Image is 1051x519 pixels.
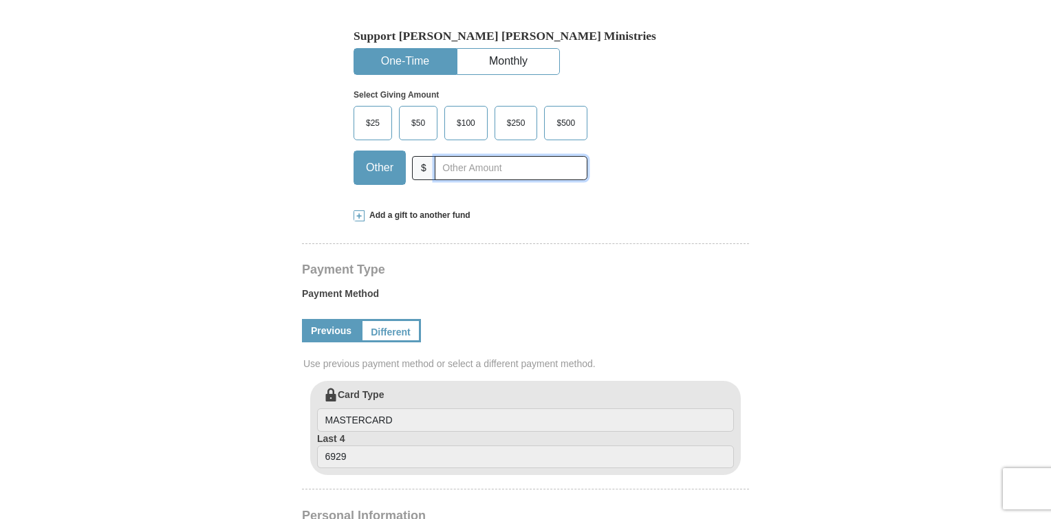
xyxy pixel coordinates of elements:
[302,264,749,275] h4: Payment Type
[302,287,749,307] label: Payment Method
[354,90,439,100] strong: Select Giving Amount
[412,156,435,180] span: $
[302,319,360,342] a: Previous
[500,113,532,133] span: $250
[317,388,734,432] label: Card Type
[303,357,750,371] span: Use previous payment method or select a different payment method.
[359,113,387,133] span: $25
[450,113,482,133] span: $100
[317,445,734,469] input: Last 4
[359,157,400,178] span: Other
[435,156,587,180] input: Other Amount
[365,210,470,221] span: Add a gift to another fund
[317,408,734,432] input: Card Type
[360,319,421,342] a: Different
[404,113,432,133] span: $50
[354,29,697,43] h5: Support [PERSON_NAME] [PERSON_NAME] Ministries
[317,432,734,469] label: Last 4
[354,49,456,74] button: One-Time
[457,49,559,74] button: Monthly
[550,113,582,133] span: $500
